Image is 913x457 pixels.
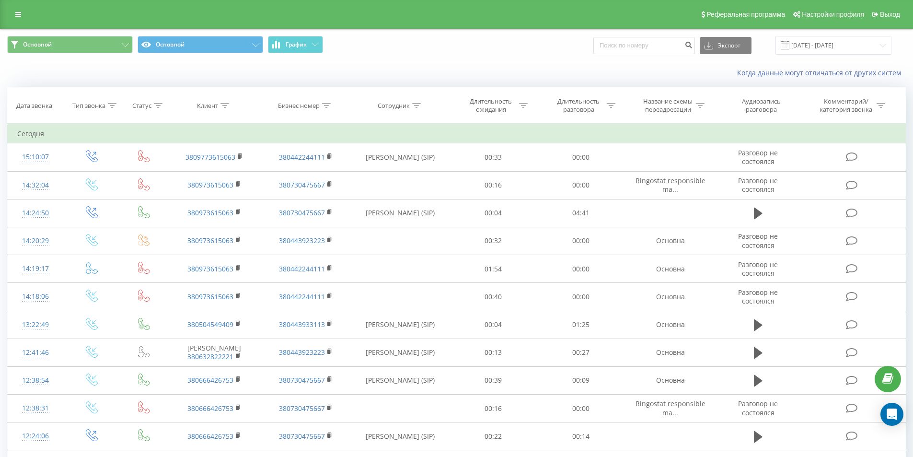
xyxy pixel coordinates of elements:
[187,352,233,361] a: 380632822221
[624,255,716,283] td: Основна
[730,97,792,114] div: Аудиозапись разговора
[268,36,323,53] button: График
[636,399,705,417] span: Ringostat responsible ma...
[450,395,537,422] td: 00:16
[537,143,625,171] td: 00:00
[450,199,537,227] td: 00:04
[636,176,705,194] span: Ringostat responsible ma...
[17,371,54,390] div: 12:38:54
[187,264,233,273] a: 380973615063
[138,36,263,53] button: Основной
[286,41,307,48] span: График
[279,236,325,245] a: 380443923223
[537,311,625,339] td: 01:25
[450,143,537,171] td: 00:33
[450,283,537,311] td: 00:40
[537,395,625,422] td: 00:00
[187,236,233,245] a: 380973615063
[537,171,625,199] td: 00:00
[187,180,233,189] a: 380973615063
[7,36,133,53] button: Основной
[537,422,625,450] td: 00:14
[818,97,874,114] div: Комментарий/категория звонка
[450,366,537,394] td: 00:39
[197,102,218,110] div: Клиент
[8,124,906,143] td: Сегодня
[450,171,537,199] td: 00:16
[706,11,785,18] span: Реферальная программа
[187,292,233,301] a: 380973615063
[278,102,320,110] div: Бизнес номер
[537,283,625,311] td: 00:00
[351,143,450,171] td: [PERSON_NAME] (SIP)
[624,227,716,255] td: Основна
[537,227,625,255] td: 00:00
[593,37,695,54] input: Поиск по номеру
[17,343,54,362] div: 12:41:46
[553,97,604,114] div: Длительность разговора
[279,348,325,357] a: 380443923223
[17,316,54,334] div: 13:22:49
[537,366,625,394] td: 00:09
[700,37,751,54] button: Экспорт
[187,375,233,385] a: 380666426753
[72,102,105,110] div: Тип звонка
[279,152,325,162] a: 380442244111
[738,176,778,194] span: Разговор не состоялся
[17,148,54,166] div: 15:10:07
[17,287,54,306] div: 14:18:06
[351,366,450,394] td: [PERSON_NAME] (SIP)
[880,11,900,18] span: Выход
[537,255,625,283] td: 00:00
[378,102,410,110] div: Сотрудник
[185,152,235,162] a: 3809773615063
[802,11,864,18] span: Настройки профиля
[450,422,537,450] td: 00:22
[351,339,450,366] td: [PERSON_NAME] (SIP)
[738,232,778,249] span: Разговор не состоялся
[351,199,450,227] td: [PERSON_NAME] (SIP)
[465,97,517,114] div: Длительность ожидания
[16,102,52,110] div: Дата звонка
[279,320,325,329] a: 380443933113
[187,432,233,441] a: 380666426753
[537,339,625,366] td: 00:27
[279,208,325,217] a: 380730475667
[450,255,537,283] td: 01:54
[642,97,693,114] div: Название схемы переадресации
[187,404,233,413] a: 380666426753
[279,404,325,413] a: 380730475667
[450,311,537,339] td: 00:04
[738,399,778,417] span: Разговор не состоялся
[880,403,903,426] div: Open Intercom Messenger
[187,208,233,217] a: 380973615063
[737,68,906,77] a: Когда данные могут отличаться от других систем
[132,102,151,110] div: Статус
[624,283,716,311] td: Основна
[738,148,778,166] span: Разговор не состоялся
[279,375,325,385] a: 380730475667
[17,259,54,278] div: 14:19:17
[738,288,778,305] span: Разговор не состоялся
[279,432,325,441] a: 380730475667
[17,204,54,223] div: 14:24:50
[450,227,537,255] td: 00:32
[17,232,54,250] div: 14:20:29
[279,292,325,301] a: 380442244111
[17,427,54,445] div: 12:24:06
[624,339,716,366] td: Основна
[169,339,260,366] td: [PERSON_NAME]
[537,199,625,227] td: 04:41
[23,41,52,48] span: Основной
[187,320,233,329] a: 380504549409
[738,260,778,278] span: Разговор не состоялся
[624,311,716,339] td: Основна
[351,422,450,450] td: [PERSON_NAME] (SIP)
[17,399,54,418] div: 12:38:31
[624,366,716,394] td: Основна
[17,176,54,195] div: 14:32:04
[351,311,450,339] td: [PERSON_NAME] (SIP)
[450,339,537,366] td: 00:13
[279,180,325,189] a: 380730475667
[279,264,325,273] a: 380442244111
